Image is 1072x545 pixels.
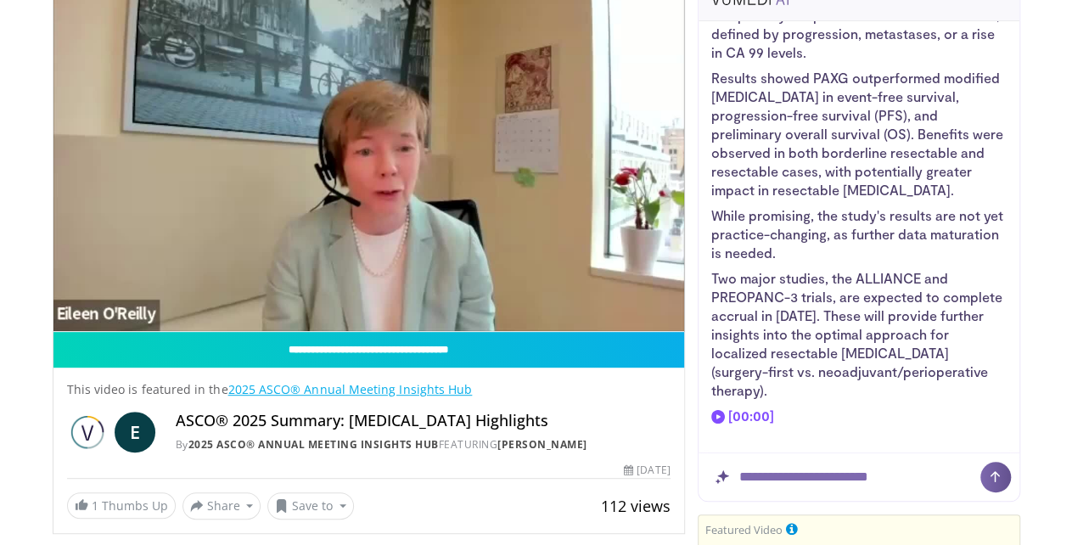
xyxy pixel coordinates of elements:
a: [PERSON_NAME] [497,437,587,452]
li: Two major studies, the ALLIANCE and PREOPANC-3 trials, are expected to complete accrual in [DATE]... [711,269,1007,400]
a: E [115,412,155,452]
button: Save to [267,492,354,520]
span: 1 [92,497,98,514]
a: 1 Thumbs Up [67,492,176,519]
li: While promising, the study's results are not yet practice-changing, as further data maturation is... [711,206,1007,262]
img: 2025 ASCO® Annual Meeting Insights Hub [67,412,108,452]
p: This video is featured in the [67,381,671,398]
span: 112 views [601,496,671,516]
div: By FEATURING [176,437,671,452]
input: Question for AI [699,453,1019,501]
h4: ASCO® 2025 Summary: [MEDICAL_DATA] Highlights [176,412,671,430]
strong: [00:00] [727,407,774,424]
div: [DATE] [624,463,670,478]
li: Results showed PAXG outperformed modified [MEDICAL_DATA] in event-free survival, progression-free... [711,69,1007,199]
li: The primary endpoint was event-free survival, defined by progression, metastases, or a rise in CA... [711,6,1007,62]
a: 2025 ASCO® Annual Meeting Insights Hub [228,381,473,397]
a: 2025 ASCO® Annual Meeting Insights Hub [188,437,439,452]
small: Featured Video [705,522,783,537]
button: Share [182,492,261,520]
a: [00:00] [711,407,774,425]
